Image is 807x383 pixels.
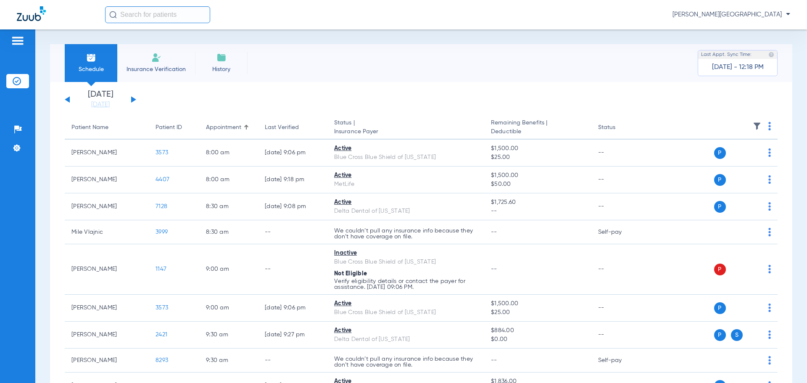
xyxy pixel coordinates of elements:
p: We couldn’t pull any insurance info because they don’t have coverage on file. [334,356,477,368]
span: $1,500.00 [491,144,584,153]
span: $25.00 [491,308,584,317]
span: Last Appt. Sync Time: [701,50,752,59]
div: Active [334,299,477,308]
td: [PERSON_NAME] [65,166,149,193]
span: P [714,329,726,341]
img: group-dot-blue.svg [768,148,771,157]
span: 3999 [156,229,168,235]
img: filter.svg [753,122,761,130]
span: -- [491,357,497,363]
span: P [714,302,726,314]
img: group-dot-blue.svg [768,356,771,365]
div: Active [334,198,477,207]
span: P [714,201,726,213]
img: hamburger-icon [11,36,24,46]
td: 9:30 AM [199,349,258,372]
td: 8:00 AM [199,166,258,193]
td: [PERSON_NAME] [65,322,149,349]
td: -- [591,140,648,166]
span: P [714,264,726,275]
td: -- [258,349,327,372]
img: group-dot-blue.svg [768,202,771,211]
td: -- [591,295,648,322]
span: Schedule [71,65,111,74]
td: [PERSON_NAME] [65,349,149,372]
td: [PERSON_NAME] [65,244,149,295]
span: $884.00 [491,326,584,335]
input: Search for patients [105,6,210,23]
span: Insurance Verification [124,65,189,74]
td: -- [258,220,327,244]
td: -- [258,244,327,295]
span: $0.00 [491,335,584,344]
div: MetLife [334,180,477,189]
span: S [731,329,743,341]
span: 3573 [156,305,168,311]
th: Remaining Benefits | [484,116,591,140]
div: Appointment [206,123,241,132]
td: [DATE] 9:06 PM [258,140,327,166]
img: Manual Insurance Verification [151,53,161,63]
span: 7128 [156,203,167,209]
td: [PERSON_NAME] [65,140,149,166]
td: -- [591,244,648,295]
img: group-dot-blue.svg [768,304,771,312]
img: group-dot-blue.svg [768,175,771,184]
td: Mile Vlajnic [65,220,149,244]
div: Blue Cross Blue Shield of [US_STATE] [334,153,477,162]
img: Zuub Logo [17,6,46,21]
span: -- [491,266,497,272]
img: last sync help info [768,52,774,58]
div: Delta Dental of [US_STATE] [334,207,477,216]
img: group-dot-blue.svg [768,228,771,236]
td: 8:30 AM [199,220,258,244]
span: 3573 [156,150,168,156]
a: [DATE] [75,100,126,109]
div: Last Verified [265,123,321,132]
td: Self-pay [591,220,648,244]
span: History [201,65,241,74]
span: Not Eligible [334,271,367,277]
span: -- [491,229,497,235]
span: P [714,174,726,186]
img: group-dot-blue.svg [768,330,771,339]
span: [DATE] - 12:18 PM [712,63,764,71]
td: [PERSON_NAME] [65,295,149,322]
p: Verify eligibility details or contact the payer for assistance. [DATE] 09:06 PM. [334,278,477,290]
th: Status | [327,116,484,140]
div: Last Verified [265,123,299,132]
td: 9:30 AM [199,322,258,349]
td: -- [591,322,648,349]
span: $25.00 [491,153,584,162]
span: 4407 [156,177,169,182]
p: We couldn’t pull any insurance info because they don’t have coverage on file. [334,228,477,240]
div: Appointment [206,123,251,132]
div: Active [334,326,477,335]
span: $1,500.00 [491,171,584,180]
span: Insurance Payer [334,127,477,136]
img: group-dot-blue.svg [768,265,771,273]
span: 8293 [156,357,168,363]
span: $1,500.00 [491,299,584,308]
td: [DATE] 9:06 PM [258,295,327,322]
div: Active [334,144,477,153]
td: 9:00 AM [199,295,258,322]
div: Patient ID [156,123,182,132]
div: Patient Name [71,123,108,132]
div: Delta Dental of [US_STATE] [334,335,477,344]
div: Patient ID [156,123,193,132]
li: [DATE] [75,90,126,109]
span: 1147 [156,266,166,272]
span: $50.00 [491,180,584,189]
td: 8:00 AM [199,140,258,166]
td: [DATE] 9:08 PM [258,193,327,220]
td: -- [591,166,648,193]
td: 9:00 AM [199,244,258,295]
td: 8:30 AM [199,193,258,220]
span: P [714,147,726,159]
div: Blue Cross Blue Shield of [US_STATE] [334,258,477,267]
img: Schedule [86,53,96,63]
span: 2421 [156,332,167,338]
td: [DATE] 9:18 PM [258,166,327,193]
span: [PERSON_NAME][GEOGRAPHIC_DATA] [672,11,790,19]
